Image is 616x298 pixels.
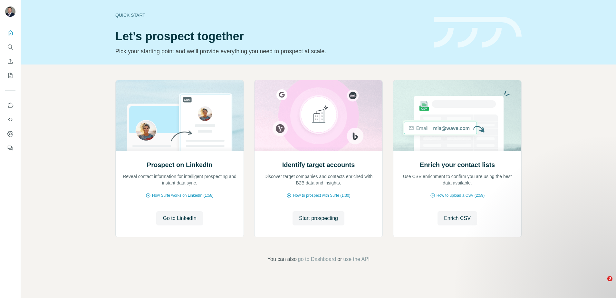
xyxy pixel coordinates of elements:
[343,255,370,263] button: use the API
[254,80,383,151] img: Identify target accounts
[261,173,376,186] p: Discover target companies and contacts enriched with B2B data and insights.
[5,128,15,140] button: Dashboard
[298,255,336,263] button: go to Dashboard
[115,12,426,18] div: Quick start
[444,214,471,222] span: Enrich CSV
[5,142,15,154] button: Feedback
[594,276,610,292] iframe: Intercom live chat
[115,80,244,151] img: Prospect on LinkedIn
[5,114,15,125] button: Use Surfe API
[282,160,355,169] h2: Identify target accounts
[267,255,297,263] span: You can also
[115,30,426,43] h1: Let’s prospect together
[420,160,495,169] h2: Enrich your contact lists
[293,211,344,225] button: Start prospecting
[337,255,342,263] span: or
[5,100,15,111] button: Use Surfe on LinkedIn
[299,214,338,222] span: Start prospecting
[5,27,15,39] button: Quick start
[437,193,485,198] span: How to upload a CSV (2:59)
[5,6,15,17] img: Avatar
[5,70,15,81] button: My lists
[115,47,426,56] p: Pick your starting point and we’ll provide everything you need to prospect at scale.
[438,211,477,225] button: Enrich CSV
[5,41,15,53] button: Search
[393,80,522,151] img: Enrich your contact lists
[434,17,522,48] img: banner
[5,55,15,67] button: Enrich CSV
[293,193,350,198] span: How to prospect with Surfe (1:30)
[156,211,203,225] button: Go to LinkedIn
[122,173,237,186] p: Reveal contact information for intelligent prospecting and instant data sync.
[400,173,515,186] p: Use CSV enrichment to confirm you are using the best data available.
[147,160,212,169] h2: Prospect on LinkedIn
[163,214,196,222] span: Go to LinkedIn
[607,276,612,281] span: 3
[152,193,214,198] span: How Surfe works on LinkedIn (1:58)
